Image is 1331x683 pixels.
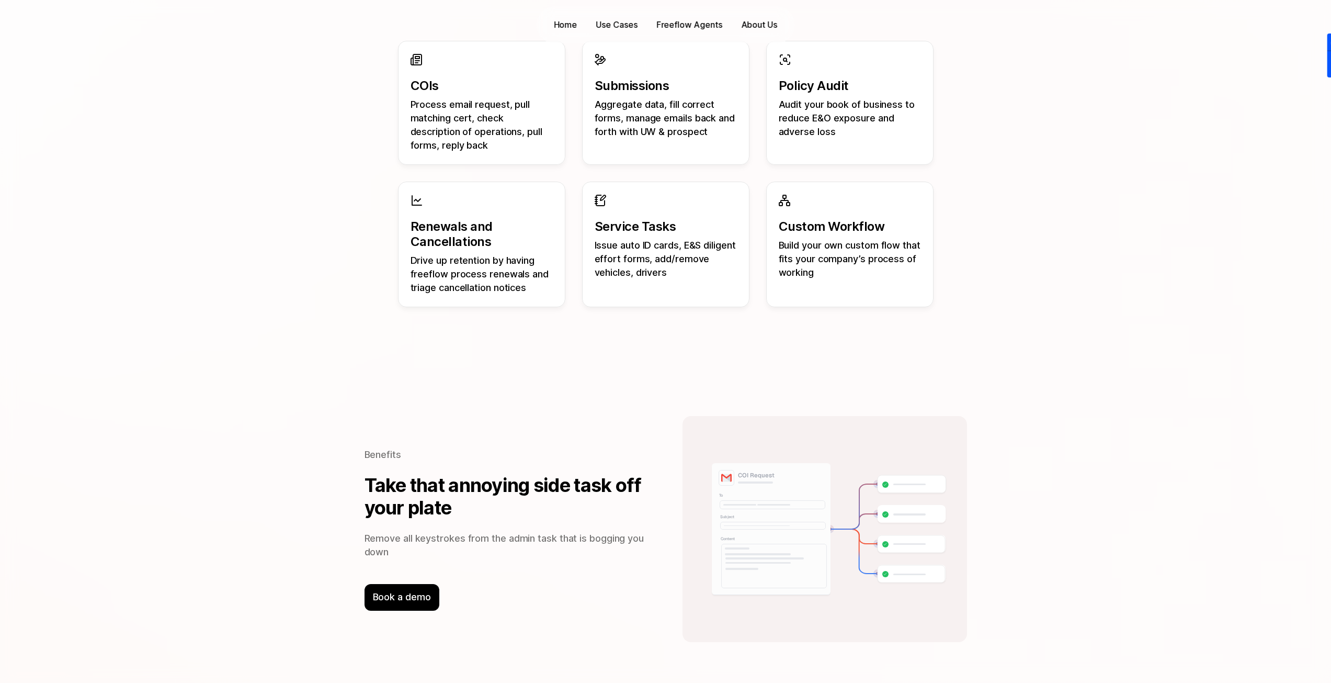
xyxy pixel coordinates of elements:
[596,19,638,31] p: Use Cases
[721,536,736,541] p: Content
[595,79,737,94] p: Submissions
[595,98,737,139] p: Aggregate data, fill correct forms, manage emails back and forth with UW & prospect
[411,98,553,152] p: Process email request, pull matching cert, check description of operations, pull forms, reply back
[651,17,727,33] a: Freeflow Agents
[736,17,782,33] a: About Us
[411,79,553,94] p: COIs
[779,219,921,234] p: Custom Workflow
[738,472,775,479] p: COI Request
[373,590,431,604] p: Book a demo
[411,254,553,295] p: Drive up retention by having freeflow process renewals and triage cancellation notices
[591,17,643,33] button: Use Cases
[779,98,921,139] p: Audit your book of business to reduce E&O exposure and adverse loss
[365,584,439,610] div: Book a demo
[411,219,553,250] p: Renewals and Cancellations
[656,19,722,31] p: Freeflow Agents
[779,239,921,279] p: Build your own custom flow that fits your company’s process of working
[720,514,735,519] p: Subject
[554,19,577,31] p: Home
[719,492,724,497] p: To
[365,448,649,462] p: Benefits
[595,219,737,234] p: Service Tasks
[365,532,649,559] p: Remove all keystrokes from the admin task that is bogging you down
[779,79,921,94] p: Policy Audit
[741,19,777,31] p: About Us
[595,239,737,279] p: Issue auto ID cards, E&S diligent effort forms, add/remove vehicles, drivers
[365,474,649,519] h2: Take that annoying side task off your plate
